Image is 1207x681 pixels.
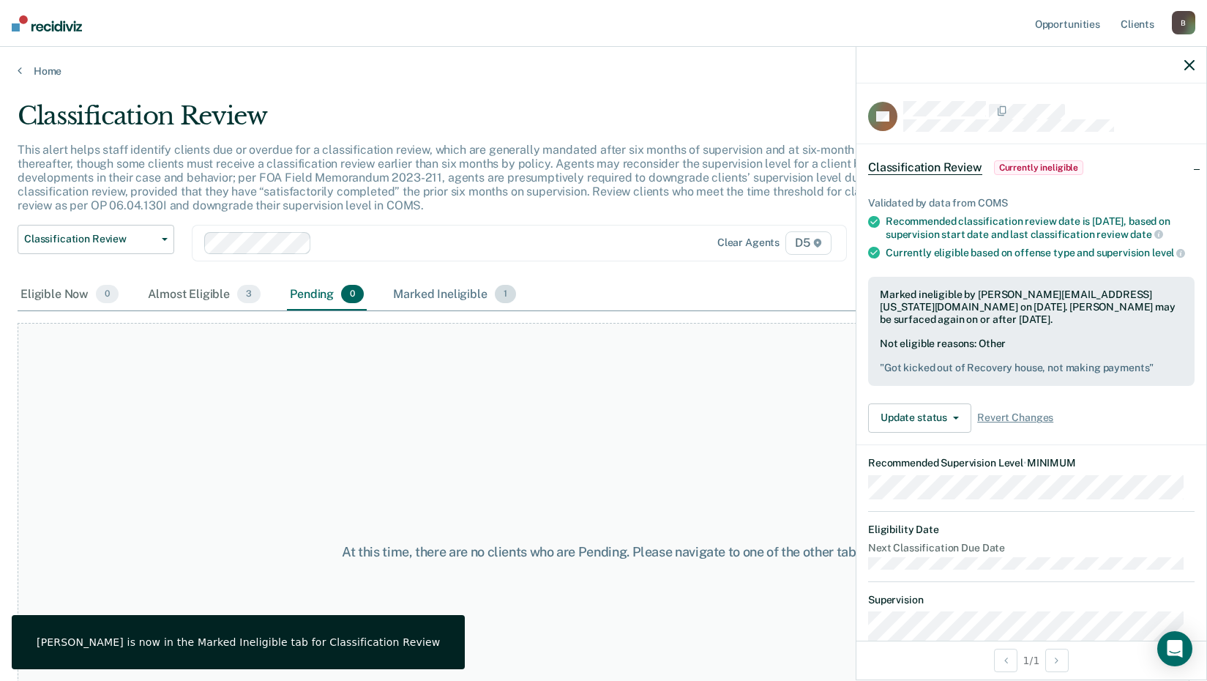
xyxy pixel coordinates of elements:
[18,101,923,143] div: Classification Review
[1157,631,1192,666] div: Open Intercom Messenger
[868,594,1195,606] dt: Supervision
[994,160,1084,175] span: Currently ineligible
[994,649,1017,672] button: Previous Opportunity
[341,285,364,304] span: 0
[287,279,367,311] div: Pending
[1172,11,1195,34] div: B
[37,636,440,649] div: [PERSON_NAME] is now in the Marked Ineligible tab for Classification Review
[785,231,832,255] span: D5
[96,285,119,304] span: 0
[717,237,780,249] div: Clear agents
[1045,649,1069,672] button: Next Opportunity
[868,160,982,175] span: Classification Review
[886,215,1195,240] div: Recommended classification review date is [DATE], based on supervision start date and last classi...
[868,197,1195,209] div: Validated by data from COMS
[880,338,1183,374] div: Not eligible reasons: Other
[24,233,156,245] span: Classification Review
[868,403,971,433] button: Update status
[237,285,261,304] span: 3
[880,289,1183,325] div: Marked ineligible by [PERSON_NAME][EMAIL_ADDRESS][US_STATE][DOMAIN_NAME] on [DATE]. [PERSON_NAME]...
[868,542,1195,554] dt: Next Classification Due Date
[311,544,897,560] div: At this time, there are no clients who are Pending. Please navigate to one of the other tabs.
[18,64,1189,78] a: Home
[856,144,1206,191] div: Classification ReviewCurrently ineligible
[886,246,1195,259] div: Currently eligible based on offense type and supervision
[12,15,82,31] img: Recidiviz
[1152,247,1185,258] span: level
[977,412,1053,424] span: Revert Changes
[18,143,915,213] p: This alert helps staff identify clients due or overdue for a classification review, which are gen...
[1130,228,1162,240] span: date
[145,279,264,311] div: Almost Eligible
[868,457,1195,469] dt: Recommended Supervision Level MINIMUM
[495,285,516,304] span: 1
[880,362,1183,374] pre: " Got kicked out of Recovery house, not making payments "
[1023,457,1027,469] span: •
[856,641,1206,680] div: 1 / 1
[18,279,122,311] div: Eligible Now
[390,279,519,311] div: Marked Ineligible
[868,524,1195,536] dt: Eligibility Date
